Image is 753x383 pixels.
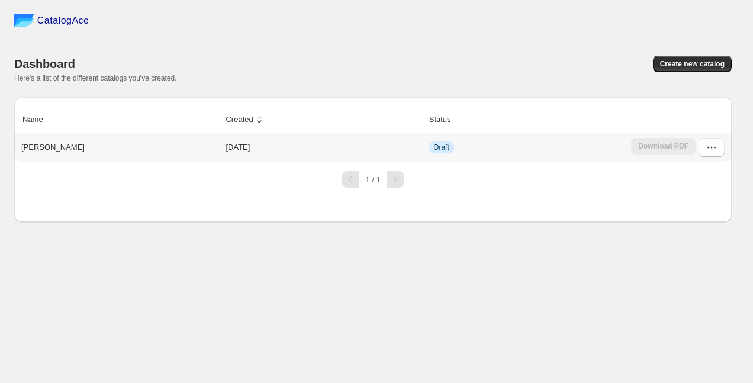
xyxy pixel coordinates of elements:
[434,143,449,152] span: Draft
[14,74,177,82] span: Here's a list of the different catalogs you've created.
[660,59,725,69] span: Create new catalog
[14,14,34,27] img: catalog ace
[21,141,85,153] p: [PERSON_NAME]
[365,175,380,184] span: 1 / 1
[21,108,57,131] button: Name
[14,57,75,70] span: Dashboard
[224,108,266,131] button: Created
[427,108,465,131] button: Status
[653,56,732,72] button: Create new catalog
[222,133,425,162] td: [DATE]
[37,15,89,27] span: CatalogAce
